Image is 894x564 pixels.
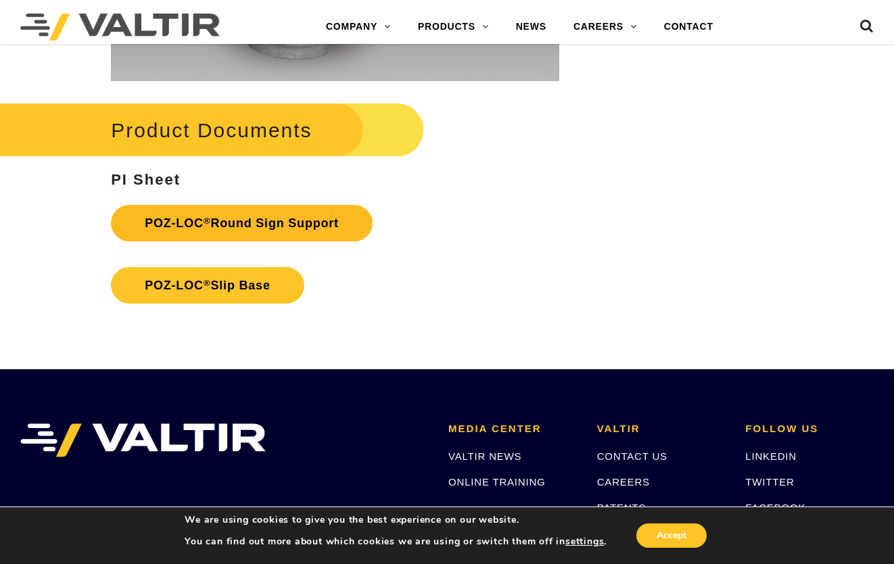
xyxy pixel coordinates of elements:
[204,216,211,226] sup: ®
[404,14,502,41] a: PRODUCTS
[20,423,266,457] img: VALTIR
[448,476,545,488] a: ONLINE TRAINING
[448,423,577,435] h2: MEDIA CENTER
[312,14,404,41] a: COMPANY
[111,267,304,304] a: POZ-LOC®Slip Base
[745,476,794,488] a: TWITTER
[502,14,560,41] a: NEWS
[597,502,646,513] a: PATENTS
[597,450,667,462] a: CONTACT US
[565,536,604,548] button: settings
[185,536,607,548] p: You can find out more about which cookies we are using or switch them off in .
[560,14,651,41] a: CAREERS
[111,205,373,241] a: POZ-LOC®Round Sign Support
[185,514,607,526] p: We are using cookies to give you the best experience on our website.
[745,450,797,462] a: LINKEDIN
[20,14,220,41] img: Valtir
[204,278,211,288] sup: ®
[636,523,707,548] button: Accept
[597,476,650,488] a: CAREERS
[597,423,726,435] h2: VALTIR
[448,450,521,462] a: VALTIR NEWS
[745,423,874,435] h2: FOLLOW US
[111,171,181,188] strong: PI Sheet
[745,502,805,513] a: FACEBOOK
[651,14,727,41] a: CONTACT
